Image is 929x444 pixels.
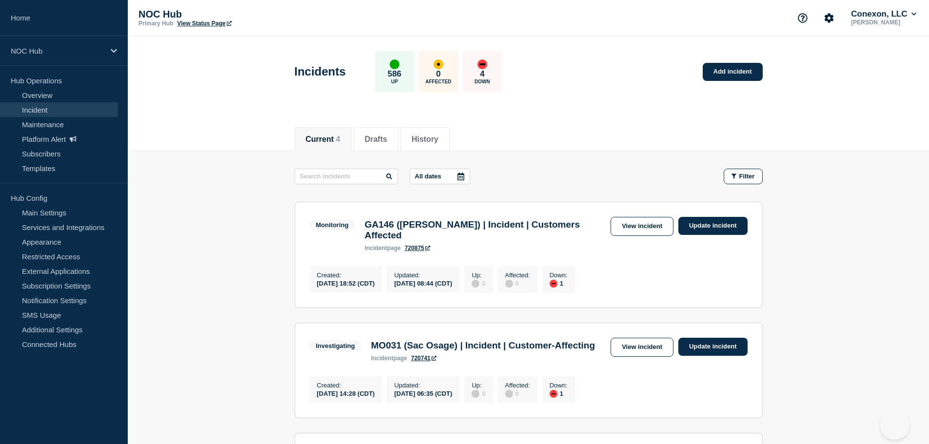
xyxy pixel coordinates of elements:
[472,382,485,389] p: Up :
[472,271,485,279] p: Up :
[365,135,387,144] button: Drafts
[415,173,441,180] p: All dates
[550,280,557,288] div: down
[425,79,451,84] p: Affected
[505,390,513,398] div: disabled
[505,382,530,389] p: Affected :
[550,382,568,389] p: Down :
[436,69,440,79] p: 0
[611,217,673,236] a: View incident
[505,389,530,398] div: 0
[295,65,346,78] h1: Incidents
[434,59,443,69] div: affected
[394,382,452,389] p: Updated :
[138,20,173,27] p: Primary Hub
[505,280,513,288] div: disabled
[819,8,839,28] button: Account settings
[739,173,755,180] span: Filter
[317,271,375,279] p: Created :
[472,390,479,398] div: disabled
[480,69,484,79] p: 4
[678,338,748,356] a: Update incident
[138,9,334,20] p: NOC Hub
[317,389,375,397] div: [DATE] 14:28 (CDT)
[472,280,479,288] div: disabled
[412,135,438,144] button: History
[550,390,557,398] div: down
[880,410,909,440] iframe: Help Scout Beacon - Open
[371,340,595,351] h3: MO031 (Sac Osage) | Incident | Customer-Affecting
[390,59,399,69] div: up
[849,19,918,26] p: [PERSON_NAME]
[550,279,568,288] div: 1
[550,271,568,279] p: Down :
[474,79,490,84] p: Down
[678,217,748,235] a: Update incident
[11,47,104,55] p: NOC Hub
[477,59,487,69] div: down
[177,20,231,27] a: View Status Page
[295,169,398,184] input: Search incidents
[505,271,530,279] p: Affected :
[505,279,530,288] div: 0
[849,9,918,19] button: Conexon, LLC
[472,389,485,398] div: 0
[388,69,401,79] p: 586
[410,169,470,184] button: All dates
[394,389,452,397] div: [DATE] 06:35 (CDT)
[365,219,606,241] h3: GA146 ([PERSON_NAME]) | Incident | Customers Affected
[306,135,340,144] button: Current 4
[317,279,375,287] div: [DATE] 18:52 (CDT)
[792,8,813,28] button: Support
[724,169,763,184] button: Filter
[365,245,401,251] p: page
[310,340,361,351] span: Investigating
[371,355,407,362] p: page
[317,382,375,389] p: Created :
[391,79,398,84] p: Up
[550,389,568,398] div: 1
[394,271,452,279] p: Updated :
[371,355,394,362] span: incident
[365,245,387,251] span: incident
[611,338,673,357] a: View incident
[310,219,355,231] span: Monitoring
[411,355,436,362] a: 720741
[336,135,340,143] span: 4
[472,279,485,288] div: 0
[703,63,763,81] a: Add incident
[394,279,452,287] div: [DATE] 08:44 (CDT)
[405,245,430,251] a: 720875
